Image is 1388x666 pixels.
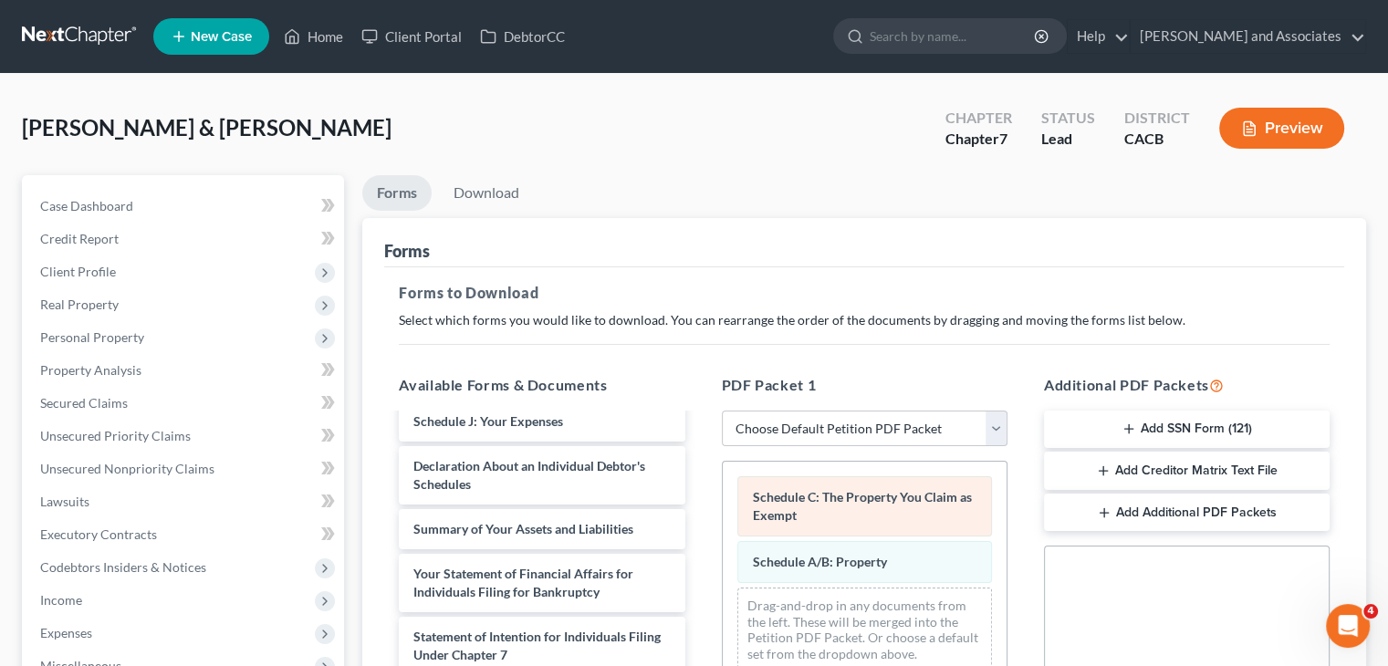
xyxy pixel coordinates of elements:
span: Case Dashboard [40,198,133,213]
p: Select which forms you would like to download. You can rearrange the order of the documents by dr... [399,311,1330,329]
a: Executory Contracts [26,518,344,551]
button: Add SSN Form (121) [1044,411,1330,449]
span: Executory Contracts [40,526,157,542]
a: Property Analysis [26,354,344,387]
a: [PERSON_NAME] and Associates [1131,20,1365,53]
a: Credit Report [26,223,344,255]
h5: Available Forms & Documents [399,374,684,396]
span: Schedule J: Your Expenses [413,413,563,429]
span: Secured Claims [40,395,128,411]
a: Download [439,175,534,211]
span: Expenses [40,625,92,640]
span: [PERSON_NAME] & [PERSON_NAME] [22,114,391,140]
iframe: Intercom live chat [1326,604,1370,648]
span: Schedule C: The Property You Claim as Exempt [753,489,972,523]
input: Search by name... [870,19,1037,53]
span: Your Statement of Financial Affairs for Individuals Filing for Bankruptcy [413,566,633,599]
span: Personal Property [40,329,144,345]
button: Add Additional PDF Packets [1044,494,1330,532]
span: Unsecured Priority Claims [40,428,191,443]
a: Case Dashboard [26,190,344,223]
a: Unsecured Priority Claims [26,420,344,453]
a: Lawsuits [26,485,344,518]
span: Unsecured Nonpriority Claims [40,461,214,476]
a: Forms [362,175,432,211]
h5: Forms to Download [399,282,1330,304]
div: Chapter [945,129,1012,150]
button: Add Creditor Matrix Text File [1044,452,1330,490]
span: Credit Report [40,231,119,246]
a: Unsecured Nonpriority Claims [26,453,344,485]
a: Client Portal [352,20,471,53]
h5: PDF Packet 1 [722,374,1007,396]
span: Client Profile [40,264,116,279]
span: 4 [1363,604,1378,619]
span: Property Analysis [40,362,141,378]
span: Codebtors Insiders & Notices [40,559,206,575]
a: Home [275,20,352,53]
a: Help [1068,20,1129,53]
div: Forms [384,240,430,262]
span: Lawsuits [40,494,89,509]
a: Secured Claims [26,387,344,420]
span: Declaration About an Individual Debtor's Schedules [413,458,645,492]
span: Schedule A/B: Property [753,554,887,569]
button: Preview [1219,108,1344,149]
span: Statement of Intention for Individuals Filing Under Chapter 7 [413,629,661,662]
h5: Additional PDF Packets [1044,374,1330,396]
div: District [1124,108,1190,129]
span: Income [40,592,82,608]
div: Chapter [945,108,1012,129]
span: Summary of Your Assets and Liabilities [413,521,633,536]
div: Status [1041,108,1095,129]
span: Real Property [40,297,119,312]
div: CACB [1124,129,1190,150]
span: New Case [191,30,252,44]
div: Lead [1041,129,1095,150]
a: DebtorCC [471,20,574,53]
span: 7 [999,130,1007,147]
